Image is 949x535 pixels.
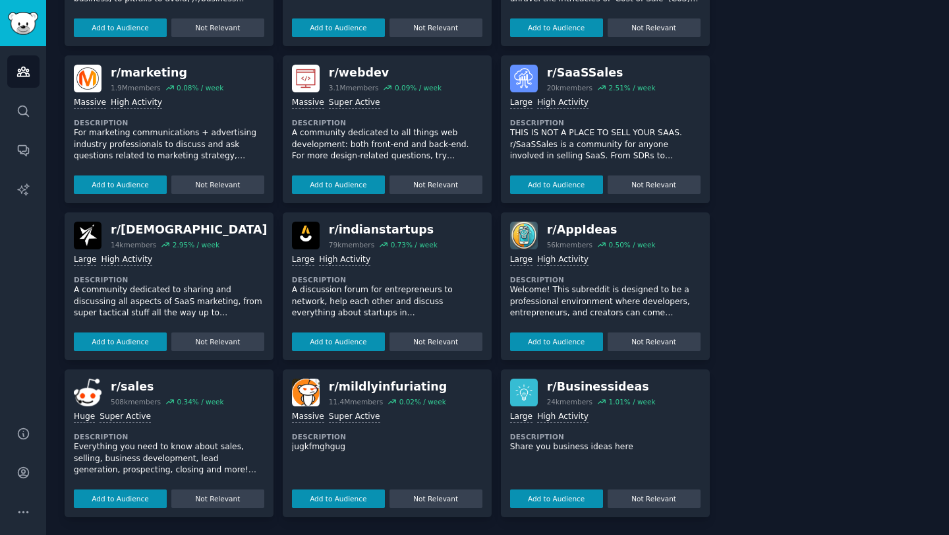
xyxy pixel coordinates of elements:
button: Add to Audience [510,332,603,351]
p: For marketing communications + advertising industry professionals to discuss and ask questions re... [74,127,264,162]
div: r/ sales [111,379,224,395]
div: High Activity [537,97,589,110]
button: Add to Audience [510,18,603,37]
button: Add to Audience [74,18,167,37]
div: 0.34 % / week [177,397,223,406]
div: High Activity [101,254,152,267]
p: A community dedicated to sharing and discussing all aspects of SaaS marketing, from super tactica... [74,284,264,319]
div: High Activity [111,97,162,110]
div: 1.01 % / week [608,397,655,406]
div: Large [74,254,96,267]
div: Large [292,254,314,267]
p: THIS IS NOT A PLACE TO SELL YOUR SAAS. r/SaaSSales is a community for anyone involved in selling ... [510,127,701,162]
button: Add to Audience [74,175,167,194]
p: Welcome! This subreddit is designed to be a professional environment where developers, entreprene... [510,284,701,319]
div: 14k members [111,240,156,249]
img: GummySearch logo [8,12,38,35]
button: Add to Audience [292,175,385,194]
button: Not Relevant [171,489,264,508]
img: mildlyinfuriating [292,379,320,406]
div: 0.09 % / week [395,83,442,92]
div: r/ Businessideas [547,379,656,395]
dt: Description [292,275,482,284]
div: 1.9M members [111,83,161,92]
dt: Description [510,275,701,284]
div: r/ SaaSSales [547,65,656,81]
div: 20k members [547,83,592,92]
img: Businessideas [510,379,538,406]
p: Everything you need to know about sales, selling, business development, lead generation, prospect... [74,441,264,476]
button: Not Relevant [389,489,482,508]
div: Super Active [329,411,380,424]
div: r/ [DEMOGRAPHIC_DATA] [111,222,268,238]
dt: Description [510,118,701,127]
div: r/ AppIdeas [547,222,656,238]
div: 508k members [111,397,161,406]
div: 79k members [329,240,374,249]
button: Not Relevant [171,175,264,194]
img: webdev [292,65,320,92]
div: Large [510,97,532,110]
p: A discussion forum for entrepreneurs to network, help each other and discuss everything about sta... [292,284,482,319]
div: 3.1M members [329,83,379,92]
img: indianstartups [292,222,320,249]
button: Not Relevant [171,332,264,351]
div: r/ mildlyinfuriating [329,379,447,395]
div: Large [510,254,532,267]
button: Not Relevant [389,18,482,37]
dt: Description [510,432,701,441]
button: Not Relevant [608,175,701,194]
button: Not Relevant [171,18,264,37]
div: 11.4M members [329,397,383,406]
img: marketing [74,65,101,92]
button: Not Relevant [389,175,482,194]
div: 56k members [547,240,592,249]
button: Add to Audience [74,332,167,351]
button: Add to Audience [74,489,167,508]
div: High Activity [319,254,370,267]
div: r/ webdev [329,65,442,81]
div: 0.08 % / week [177,83,223,92]
button: Not Relevant [389,332,482,351]
button: Add to Audience [292,489,385,508]
div: 0.02 % / week [399,397,446,406]
div: Massive [74,97,106,110]
dt: Description [74,275,264,284]
button: Not Relevant [608,489,701,508]
div: 0.50 % / week [608,240,655,249]
div: Super Active [100,411,151,424]
dt: Description [74,432,264,441]
img: AppIdeas [510,222,538,249]
div: 2.95 % / week [173,240,219,249]
div: Huge [74,411,95,424]
p: jugkfmghgug [292,441,482,453]
div: Massive [292,97,324,110]
div: r/ indianstartups [329,222,438,238]
div: High Activity [537,411,589,424]
div: r/ marketing [111,65,223,81]
img: SaaSSales [510,65,538,92]
div: 24k members [547,397,592,406]
div: 0.73 % / week [391,240,438,249]
p: A community dedicated to all things web development: both front-end and back-end. For more design... [292,127,482,162]
dt: Description [292,118,482,127]
div: High Activity [537,254,589,267]
img: sales [74,379,101,406]
div: 2.51 % / week [608,83,655,92]
div: Massive [292,411,324,424]
button: Add to Audience [510,489,603,508]
img: SaaSMarketing [74,222,101,249]
dt: Description [74,118,264,127]
div: Super Active [329,97,380,110]
dt: Description [292,432,482,441]
button: Add to Audience [292,332,385,351]
div: Large [510,411,532,424]
button: Not Relevant [608,332,701,351]
button: Add to Audience [292,18,385,37]
button: Add to Audience [510,175,603,194]
button: Not Relevant [608,18,701,37]
p: Share you business ideas here [510,441,701,453]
